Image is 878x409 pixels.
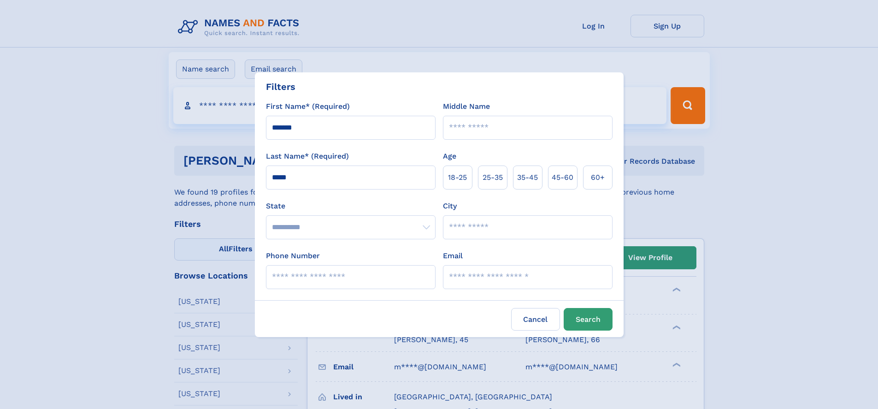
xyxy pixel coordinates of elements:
span: 60+ [591,172,605,183]
label: Age [443,151,456,162]
label: State [266,201,436,212]
span: 35‑45 [517,172,538,183]
div: Filters [266,80,295,94]
label: City [443,201,457,212]
label: Last Name* (Required) [266,151,349,162]
span: 18‑25 [448,172,467,183]
label: Phone Number [266,250,320,261]
button: Search [564,308,613,331]
span: 25‑35 [483,172,503,183]
label: Cancel [511,308,560,331]
span: 45‑60 [552,172,573,183]
label: Email [443,250,463,261]
label: Middle Name [443,101,490,112]
label: First Name* (Required) [266,101,350,112]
